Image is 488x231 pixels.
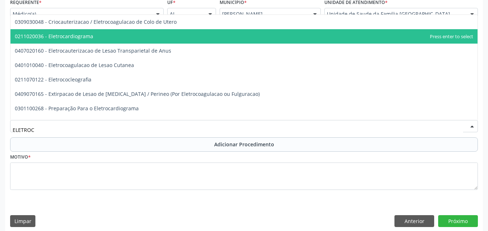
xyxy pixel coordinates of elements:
[10,137,478,152] button: Adicionar Procedimento
[327,10,463,18] span: Unidade de Saude da Familia [GEOGRAPHIC_DATA]
[15,47,171,54] span: 0407020160 - Eletrocauterizacao de Lesao Transparietal de Anus
[15,105,139,112] span: 0301100268 - Preparação Para o Eletrocardiograma
[13,123,463,137] input: Buscar por procedimento
[170,10,201,18] span: AL
[15,119,235,126] span: 0211020087 - Realização Eletrocardiograma em Serviço de Atendimento Móvel de Urgência
[15,76,91,83] span: 0211070122 - Eletrococleografia
[394,215,434,227] button: Anterior
[15,18,177,25] span: 0309030048 - Criocauterizacao / Eletrocoagulacao de Colo de Utero
[15,33,93,40] span: 0211020036 - Eletrocardiograma
[13,10,149,18] span: Médico(a)
[15,90,260,97] span: 0409070165 - Extirpacao de Lesao de [MEDICAL_DATA] / Perineo (Por Eletrocoagulacao ou Fulguracao)
[438,215,478,227] button: Próximo
[222,10,306,18] span: [PERSON_NAME]
[214,141,274,148] span: Adicionar Procedimento
[10,152,31,163] label: Motivo
[15,62,134,68] span: 0401010040 - Eletrocoagulacao de Lesao Cutanea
